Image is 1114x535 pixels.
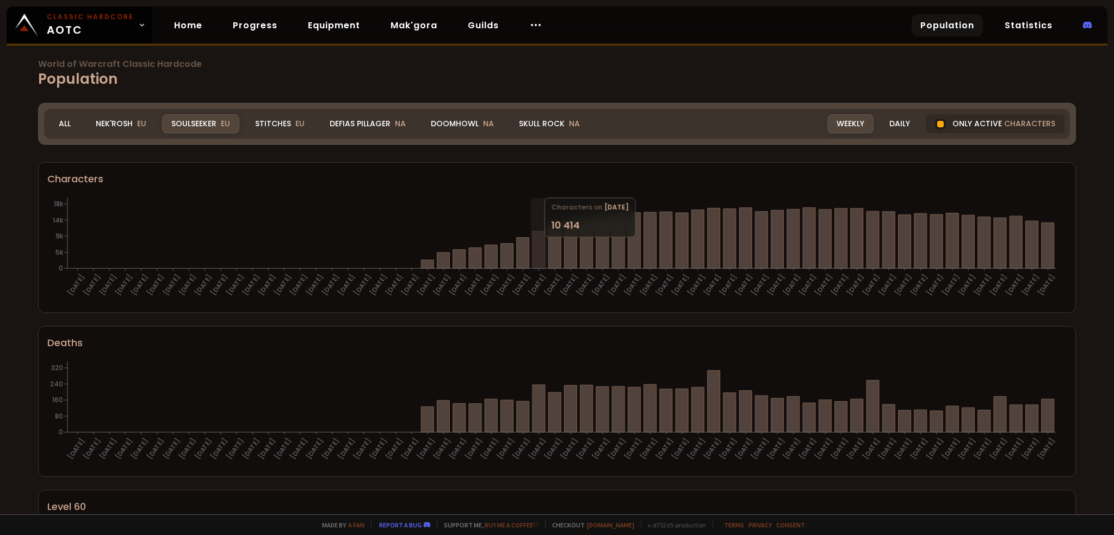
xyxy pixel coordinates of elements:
[304,436,325,461] text: [DATE]
[352,273,373,297] text: [DATE]
[47,335,1067,350] div: Deaths
[940,436,962,461] text: [DATE]
[559,273,580,297] text: [DATE]
[912,14,983,36] a: Population
[495,273,516,297] text: [DATE]
[137,118,146,129] span: EU
[924,436,945,461] text: [DATE]
[510,114,589,133] div: Skull Rock
[877,436,898,461] text: [DATE]
[299,14,369,36] a: Equipment
[511,436,532,461] text: [DATE]
[574,273,596,297] text: [DATE]
[383,273,405,297] text: [DATE]
[483,118,494,129] span: NA
[956,436,977,461] text: [DATE]
[670,273,691,297] text: [DATE]
[956,273,977,297] text: [DATE]
[97,436,119,461] text: [DATE]
[988,436,1009,461] text: [DATE]
[781,273,802,297] text: [DATE]
[1036,273,1057,297] text: [DATE]
[559,436,580,461] text: [DATE]
[368,273,389,297] text: [DATE]
[908,273,930,297] text: [DATE]
[545,521,634,529] span: Checkout
[654,436,675,461] text: [DATE]
[47,499,1067,514] div: Level 60
[988,273,1009,297] text: [DATE]
[145,436,166,461] text: [DATE]
[781,436,802,461] text: [DATE]
[129,273,150,297] text: [DATE]
[638,436,659,461] text: [DATE]
[240,273,262,297] text: [DATE]
[336,273,357,297] text: [DATE]
[256,436,277,461] text: [DATE]
[893,436,914,461] text: [DATE]
[511,273,532,297] text: [DATE]
[55,248,64,257] tspan: 5k
[431,273,453,297] text: [DATE]
[587,521,634,529] a: [DOMAIN_NAME]
[1004,273,1025,297] text: [DATE]
[996,14,1061,36] a: Statistics
[38,60,1076,90] h1: Population
[479,273,500,297] text: [DATE]
[54,199,64,208] tspan: 18k
[47,171,1067,186] div: Characters
[543,273,564,297] text: [DATE]
[641,521,706,529] span: v. d752d5 - production
[479,436,500,461] text: [DATE]
[724,521,744,529] a: Terms
[225,436,246,461] text: [DATE]
[320,114,415,133] div: Defias Pillager
[352,436,373,461] text: [DATE]
[1020,436,1041,461] text: [DATE]
[51,363,63,372] tspan: 320
[97,273,119,297] text: [DATE]
[240,436,262,461] text: [DATE]
[880,114,919,133] div: Daily
[315,521,364,529] span: Made by
[416,436,437,461] text: [DATE]
[622,273,643,297] text: [DATE]
[717,436,739,461] text: [DATE]
[59,427,63,436] tspan: 0
[606,436,628,461] text: [DATE]
[383,436,405,461] text: [DATE]
[288,436,310,461] text: [DATE]
[368,436,389,461] text: [DATE]
[165,14,211,36] a: Home
[463,436,484,461] text: [DATE]
[543,436,564,461] text: [DATE]
[177,436,198,461] text: [DATE]
[161,436,182,461] text: [DATE]
[459,14,508,36] a: Guilds
[55,231,64,241] tspan: 9k
[527,436,548,461] text: [DATE]
[177,273,198,297] text: [DATE]
[622,436,643,461] text: [DATE]
[336,436,357,461] text: [DATE]
[972,273,993,297] text: [DATE]
[734,273,755,297] text: [DATE]
[877,273,898,297] text: [DATE]
[908,436,930,461] text: [DATE]
[926,114,1065,133] div: Only active
[574,436,596,461] text: [DATE]
[65,273,86,297] text: [DATE]
[273,436,294,461] text: [DATE]
[225,273,246,297] text: [DATE]
[1004,436,1025,461] text: [DATE]
[686,273,707,297] text: [DATE]
[422,114,503,133] div: Doomhowl
[776,521,805,529] a: Consent
[827,114,874,133] div: Weekly
[193,436,214,461] text: [DATE]
[288,273,310,297] text: [DATE]
[47,12,134,22] small: Classic Hardcore
[437,521,539,529] span: Support me,
[379,521,422,529] a: Report a bug
[829,273,850,297] text: [DATE]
